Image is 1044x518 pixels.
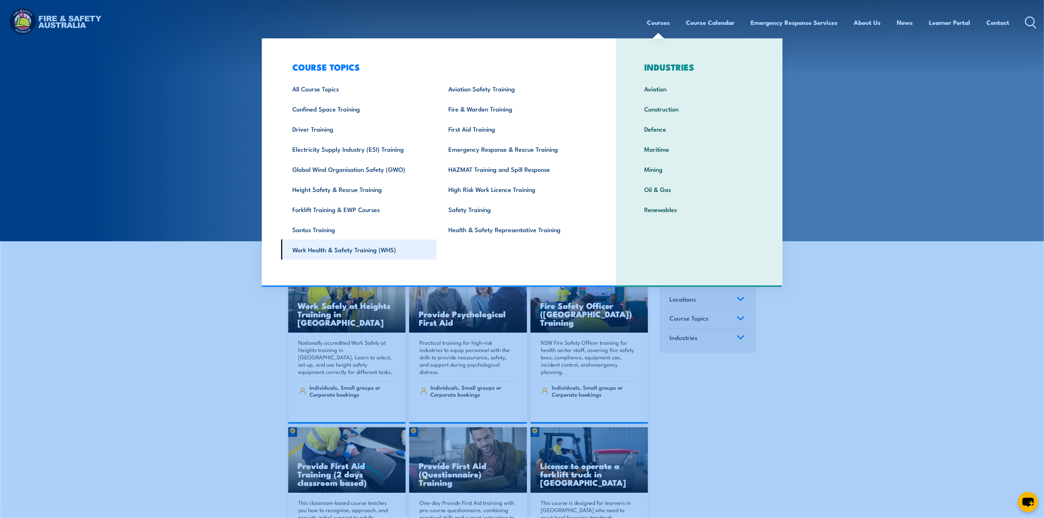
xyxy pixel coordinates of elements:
img: Work Safely at Heights Training (1) [288,267,406,333]
span: Individuals, Small groups or Corporate bookings [431,384,515,398]
h3: Provide Psychological First Aid [419,310,517,326]
a: About Us [854,13,881,32]
h3: Provide First Aid (Questionnaire) Training [419,461,517,487]
h3: COURSE TOPICS [281,62,593,72]
span: Individuals, Small groups or Corporate bookings [310,384,393,398]
a: Electricity Supply Industry (ESI) Training [281,139,437,159]
a: High Risk Work Licence Training [437,179,593,199]
h3: Fire Safety Officer ([GEOGRAPHIC_DATA]) Training [540,301,639,326]
a: Confined Space Training [281,99,437,119]
a: Learner Portal [929,13,971,32]
a: Safety Training [437,199,593,219]
a: Work Health & Safety Training (WHS) [281,239,437,260]
a: Courses [647,13,670,32]
a: HAZMAT Training and Spill Response [437,159,593,179]
span: Individuals, Small groups or Corporate bookings [552,384,635,398]
a: Maritime [633,139,766,159]
a: Licence to operate a forklift truck in [GEOGRAPHIC_DATA] [531,427,648,493]
a: Contact [987,13,1010,32]
a: Oil & Gas [633,179,766,199]
a: Defence [633,119,766,139]
p: Practical training for high-risk industries to equip personnel with the skills to provide reassur... [420,339,515,375]
a: Forklift Training & EWP Courses [281,199,437,219]
p: Nationally accredited Work Safely at Heights training in [GEOGRAPHIC_DATA]. Learn to select, set ... [299,339,394,375]
a: Aviation Safety Training [437,79,593,99]
a: Provide First Aid (Questionnaire) Training [409,427,527,493]
a: News [897,13,913,32]
a: Mining [633,159,766,179]
img: Licence to operate a forklift truck Training [531,427,648,493]
a: Health & Safety Representative Training [437,219,593,239]
h3: INDUSTRIES [633,62,766,72]
span: Course Topics [670,313,709,323]
button: chat-button [1018,492,1038,512]
a: Provide Psychological First Aid [409,267,527,333]
a: Global Wind Organisation Safety (GWO) [281,159,437,179]
a: Course Calendar [686,13,735,32]
a: Renewables [633,199,766,219]
img: Mental Health First Aid Training Course from Fire & Safety Australia [409,267,527,333]
a: First Aid Training [437,119,593,139]
span: Locations [670,294,696,304]
a: Construction [633,99,766,119]
a: Emergency Response & Rescue Training [437,139,593,159]
a: Locations [667,291,748,310]
h3: Provide First Aid Training (2 days classroom based) [298,461,396,487]
a: Industries [667,329,748,348]
img: Provide First Aid (Blended Learning) [288,427,406,493]
img: Fire Safety Advisor [531,267,648,333]
a: All Course Topics [281,79,437,99]
a: Emergency Response Services [751,13,838,32]
img: Mental Health First Aid Refresher Training (Standard) (1) [409,427,527,493]
p: NSW Fire Safety Officer training for health sector staff, covering fire safety laws, compliance, ... [541,339,636,375]
h3: Licence to operate a forklift truck in [GEOGRAPHIC_DATA] [540,461,639,487]
a: Driver Training [281,119,437,139]
span: Industries [670,333,698,343]
a: Height Safety & Rescue Training [281,179,437,199]
a: Course Topics [667,310,748,329]
a: Santos Training [281,219,437,239]
a: Provide First Aid Training (2 days classroom based) [288,427,406,493]
h3: Work Safely at Heights Training in [GEOGRAPHIC_DATA] [298,301,396,326]
a: Aviation [633,79,766,99]
a: Work Safely at Heights Training in [GEOGRAPHIC_DATA] [288,267,406,333]
a: Fire Safety Officer ([GEOGRAPHIC_DATA]) Training [531,267,648,333]
a: Fire & Warden Training [437,99,593,119]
